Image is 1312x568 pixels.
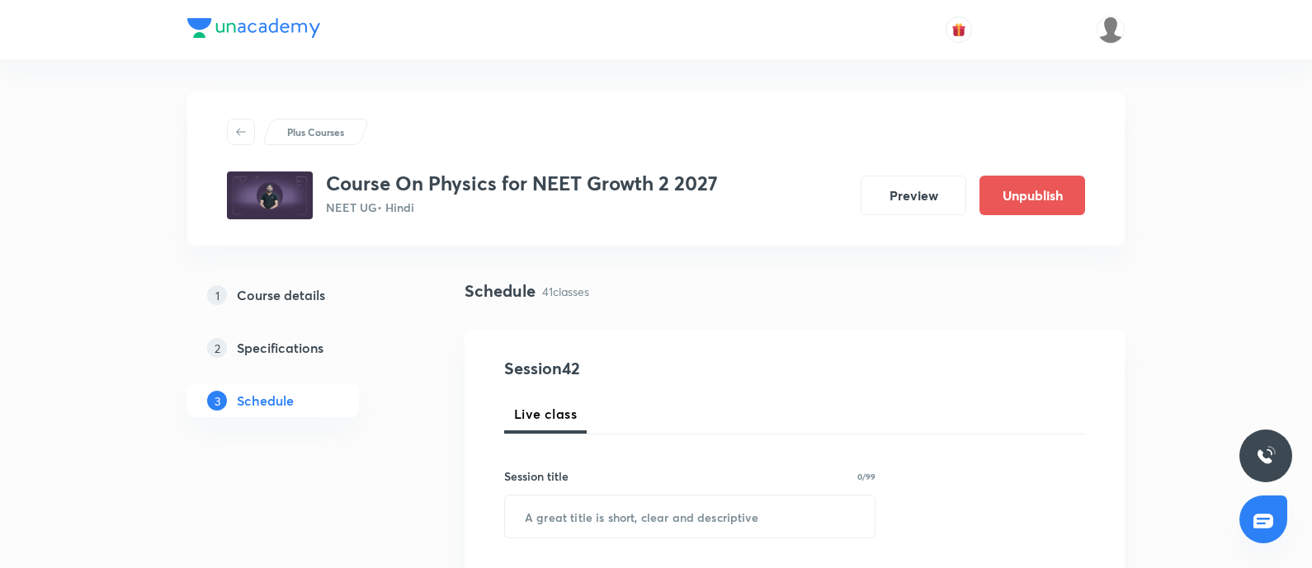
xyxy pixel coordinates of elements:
h5: Schedule [237,391,294,411]
p: 41 classes [542,283,589,300]
p: 1 [207,285,227,305]
h3: Course On Physics for NEET Growth 2 2027 [326,171,718,195]
button: avatar [946,16,972,43]
h6: Session title [504,467,569,485]
input: A great title is short, clear and descriptive [505,495,875,537]
img: Gopal ram [1097,16,1125,44]
p: NEET UG • Hindi [326,199,718,216]
p: 0/99 [857,472,875,481]
a: 1Course details [187,279,412,312]
a: Company Logo [187,18,320,42]
button: Preview [861,176,966,215]
img: avatar [951,22,966,37]
p: Plus Courses [287,124,344,139]
button: Unpublish [979,176,1085,215]
p: 3 [207,391,227,411]
p: 2 [207,338,227,358]
h5: Course details [237,285,325,305]
img: ttu [1256,446,1276,466]
img: Company Logo [187,18,320,38]
span: Live class [514,404,577,424]
h4: Schedule [465,279,536,303]
img: 3f3f7af29ae84b1a9636f8537586a9fa.jpg [227,171,313,219]
h4: Session 42 [504,356,805,381]
h5: Specifications [237,338,323,358]
a: 2Specifications [187,331,412,364]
